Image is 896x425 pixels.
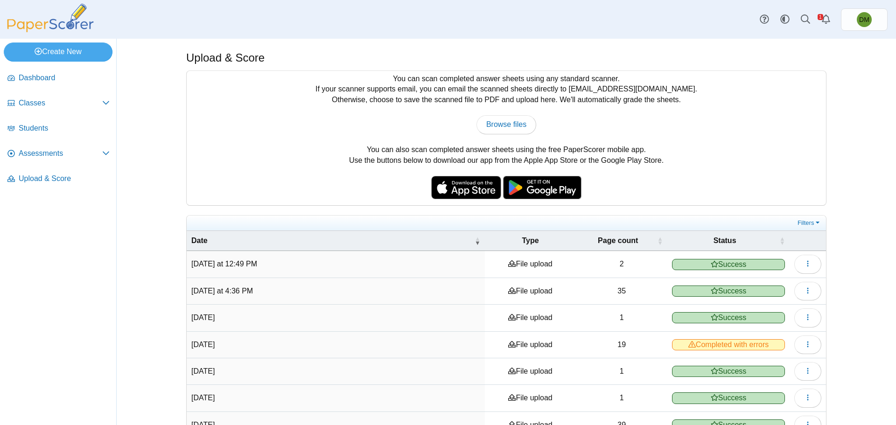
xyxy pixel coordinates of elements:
a: Filters [795,218,824,228]
td: File upload [485,251,576,278]
td: File upload [485,278,576,305]
a: Create New [4,42,112,61]
a: PaperScorer [4,26,97,34]
td: 35 [576,278,667,305]
time: Sep 18, 2025 at 4:05 PM [191,394,215,402]
a: Students [4,118,113,140]
div: You can scan completed answer sheets using any standard scanner. If your scanner supports email, ... [187,71,826,205]
span: Success [672,286,785,297]
td: File upload [485,385,576,411]
span: Classes [19,98,102,108]
h1: Upload & Score [186,50,265,66]
span: Completed with errors [672,339,785,350]
span: Upload & Score [19,174,110,184]
td: File upload [485,332,576,358]
span: Date : Activate to remove sorting [475,236,480,245]
span: Domenic Mariani [859,16,869,23]
a: Upload & Score [4,168,113,190]
span: Success [672,312,785,323]
time: Sep 22, 2025 at 12:59 PM [191,367,215,375]
td: 1 [576,385,667,411]
time: Sep 30, 2025 at 12:49 PM [191,260,257,268]
span: Status : Activate to sort [779,236,785,245]
span: Date [191,236,473,246]
td: File upload [485,358,576,385]
img: PaperScorer [4,4,97,32]
span: Success [672,392,785,404]
span: Page count [581,236,655,246]
img: google-play-badge.png [503,176,581,199]
td: 1 [576,305,667,331]
span: Browse files [486,120,526,128]
a: Dashboard [4,67,113,90]
span: Assessments [19,148,102,159]
time: Sep 25, 2025 at 4:18 PM [191,314,215,321]
td: 1 [576,358,667,385]
span: Success [672,366,785,377]
span: Type [490,236,571,246]
span: Success [672,259,785,270]
a: Browse files [476,115,536,134]
span: Domenic Mariani [857,12,872,27]
a: Assessments [4,143,113,165]
a: Alerts [816,9,836,30]
td: 19 [576,332,667,358]
span: Dashboard [19,73,110,83]
span: Status [672,236,777,246]
span: Students [19,123,110,133]
a: Domenic Mariani [841,8,888,31]
img: apple-store-badge.svg [431,176,501,199]
td: File upload [485,305,576,331]
time: Sep 25, 2025 at 4:06 PM [191,341,215,348]
span: Page count : Activate to sort [657,236,663,245]
td: 2 [576,251,667,278]
a: Classes [4,92,113,115]
time: Sep 26, 2025 at 4:36 PM [191,287,253,295]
